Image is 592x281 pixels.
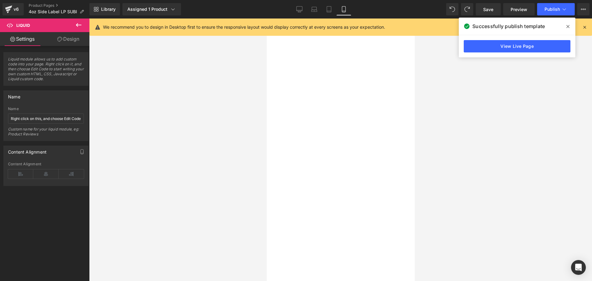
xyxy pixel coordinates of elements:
a: v6 [2,3,24,15]
a: Mobile [336,3,351,15]
span: Library [101,6,116,12]
a: Laptop [307,3,322,15]
span: Publish [545,7,560,12]
button: More [577,3,590,15]
div: Custom name for your liquid module, eg: Product Reviews [8,127,84,141]
span: Preview [511,6,527,13]
div: Name [8,91,20,99]
a: New Library [89,3,120,15]
div: v6 [12,5,20,13]
span: Liquid module allows us to add custom code into your page. Right click on it, and then choose Edi... [8,57,84,85]
p: We recommend you to design in Desktop first to ensure the responsive layout would display correct... [103,24,385,31]
div: Content Alignment [8,146,47,155]
a: Preview [503,3,535,15]
a: Product Pages [29,3,89,8]
div: Name [8,107,84,111]
div: Open Intercom Messenger [571,260,586,275]
button: Publish [537,3,575,15]
a: Design [46,32,91,46]
a: Desktop [292,3,307,15]
div: Content Alignment [8,162,84,166]
a: View Live Page [464,40,570,52]
span: Save [483,6,493,13]
button: Redo [461,3,473,15]
a: Tablet [322,3,336,15]
div: Assigned 1 Product [127,6,176,12]
span: Successfully publish template [472,23,545,30]
span: Liquid [16,23,30,28]
button: Undo [446,3,458,15]
span: 4oz Side Label LP SUBI [29,9,77,14]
